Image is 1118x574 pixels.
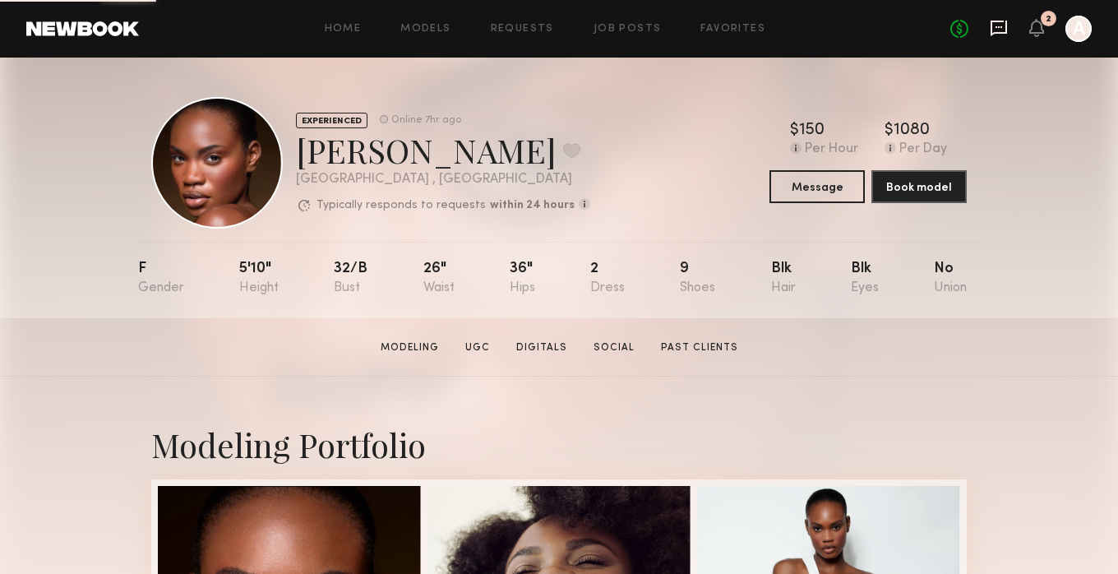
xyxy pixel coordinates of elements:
div: Per Hour [805,142,858,157]
b: within 24 hours [490,200,575,211]
p: Typically responds to requests [316,200,486,211]
button: Message [769,170,865,203]
div: 2 [590,262,625,295]
a: UGC [459,340,497,355]
div: [GEOGRAPHIC_DATA] , [GEOGRAPHIC_DATA] [296,173,590,187]
div: $ [790,123,799,139]
div: 2 [1046,15,1051,24]
div: Blk [771,262,796,295]
div: 32/b [334,262,367,295]
div: 36" [510,262,535,295]
a: Job Posts [594,24,662,35]
a: Favorites [700,24,765,35]
div: Per Day [899,142,947,157]
a: Models [400,24,450,35]
div: 1080 [894,123,930,139]
a: Past Clients [654,340,745,355]
div: $ [885,123,894,139]
a: Digitals [510,340,574,355]
div: 9 [680,262,715,295]
div: Modeling Portfolio [151,423,967,466]
a: Home [325,24,362,35]
button: Book model [871,170,967,203]
div: F [138,262,184,295]
a: Modeling [374,340,446,355]
div: Online 7hr ago [391,115,461,126]
div: 150 [799,123,825,139]
div: 26" [423,262,455,295]
a: A [1065,16,1092,42]
div: EXPERIENCED [296,113,367,128]
div: No [934,262,967,295]
div: 5'10" [239,262,279,295]
a: Social [587,340,641,355]
div: [PERSON_NAME] [296,128,590,172]
div: Blk [851,262,879,295]
a: Requests [491,24,554,35]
